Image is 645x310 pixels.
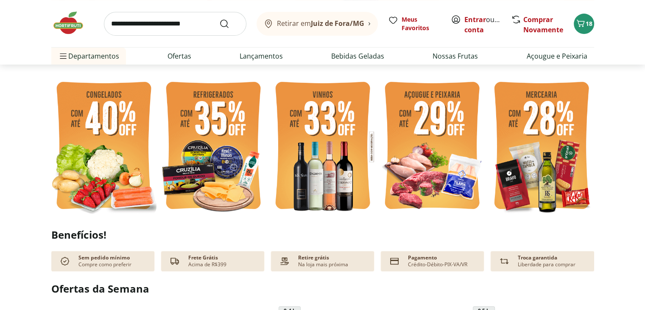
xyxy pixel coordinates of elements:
[168,254,181,268] img: truck
[161,76,266,217] img: refrigerados
[380,76,485,217] img: açougue
[402,15,441,32] span: Meus Favoritos
[270,76,375,217] img: vinho
[489,76,594,217] img: mercearia
[51,229,594,241] h2: Benefícios!
[497,254,511,268] img: Devolução
[278,254,291,268] img: payment
[388,254,401,268] img: card
[464,14,502,35] span: ou
[408,261,467,268] p: Crédito-Débito-PIX-VA/VR
[58,46,119,66] span: Departamentos
[58,46,68,66] button: Menu
[277,20,364,27] span: Retirar em
[51,76,156,217] img: feira
[51,10,94,36] img: Hortifruti
[518,261,575,268] p: Liberdade para comprar
[168,51,191,61] a: Ofertas
[433,51,478,61] a: Nossas Frutas
[574,14,594,34] button: Carrinho
[311,19,364,28] b: Juiz de Fora/MG
[188,254,218,261] p: Frete Grátis
[188,261,226,268] p: Acima de R$399
[78,261,131,268] p: Compre como preferir
[464,15,511,34] a: Criar conta
[523,15,563,34] a: Comprar Novamente
[240,51,283,61] a: Lançamentos
[51,282,594,296] h2: Ofertas da Semana
[388,15,441,32] a: Meus Favoritos
[257,12,378,36] button: Retirar emJuiz de Fora/MG
[78,254,130,261] p: Sem pedido mínimo
[408,254,437,261] p: Pagamento
[298,261,348,268] p: Na loja mais próxima
[331,51,384,61] a: Bebidas Geladas
[298,254,329,261] p: Retire grátis
[464,15,486,24] a: Entrar
[58,254,72,268] img: check
[526,51,587,61] a: Açougue e Peixaria
[586,20,592,28] span: 18
[219,19,240,29] button: Submit Search
[518,254,557,261] p: Troca garantida
[104,12,246,36] input: search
